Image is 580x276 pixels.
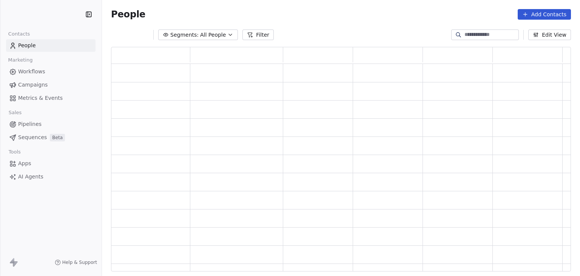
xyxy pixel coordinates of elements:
button: Add Contacts [518,9,571,20]
span: Marketing [5,54,36,66]
a: Pipelines [6,118,96,130]
a: Metrics & Events [6,92,96,104]
span: Help & Support [62,259,97,265]
span: Segments: [170,31,199,39]
span: Workflows [18,68,45,76]
span: Beta [50,134,65,141]
span: Pipelines [18,120,42,128]
button: Filter [242,29,274,40]
a: Apps [6,157,96,170]
button: Edit View [528,29,571,40]
span: All People [200,31,226,39]
span: Tools [5,146,24,158]
a: SequencesBeta [6,131,96,144]
a: People [6,39,96,52]
span: Sales [5,107,25,118]
a: Workflows [6,65,96,78]
span: Contacts [5,28,33,40]
span: AI Agents [18,173,43,181]
span: People [111,9,145,20]
span: Campaigns [18,81,48,89]
a: Campaigns [6,79,96,91]
span: Sequences [18,133,47,141]
a: AI Agents [6,171,96,183]
a: Help & Support [55,259,97,265]
span: People [18,42,36,50]
span: Metrics & Events [18,94,63,102]
span: Apps [18,160,31,167]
